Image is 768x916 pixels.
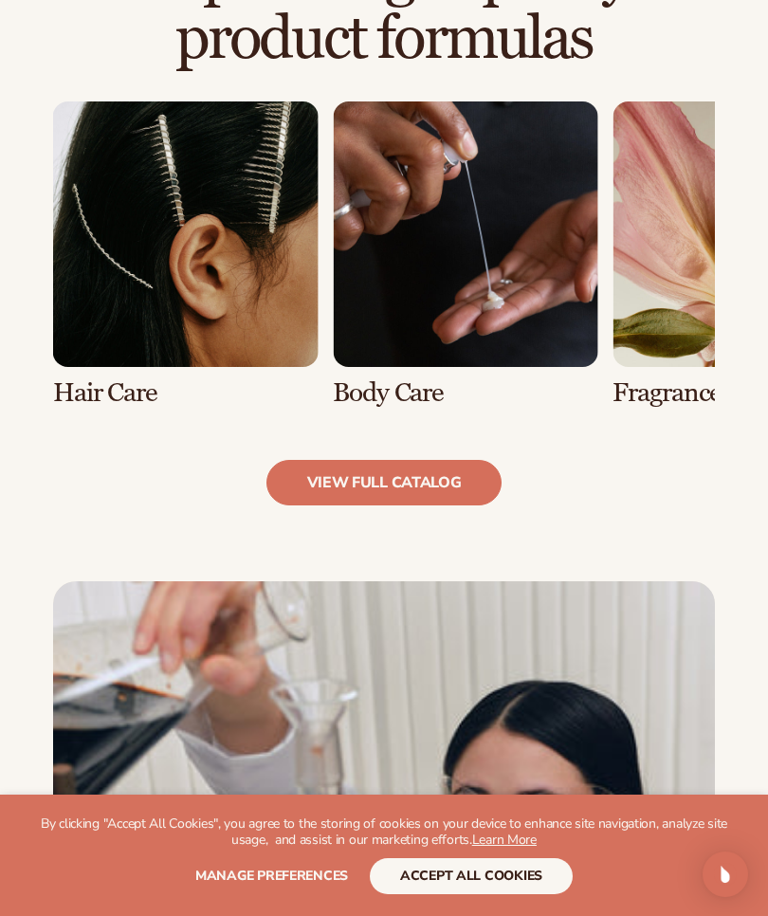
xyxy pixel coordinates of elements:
button: Manage preferences [195,858,348,894]
a: Learn More [472,831,537,849]
button: accept all cookies [370,858,573,894]
a: view full catalog [266,460,503,505]
div: 3 / 8 [53,101,318,407]
div: Open Intercom Messenger [703,852,748,897]
span: Manage preferences [195,867,348,885]
p: By clicking "Accept All Cookies", you agree to the storing of cookies on your device to enhance s... [38,816,730,849]
div: 4 / 8 [333,101,597,407]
